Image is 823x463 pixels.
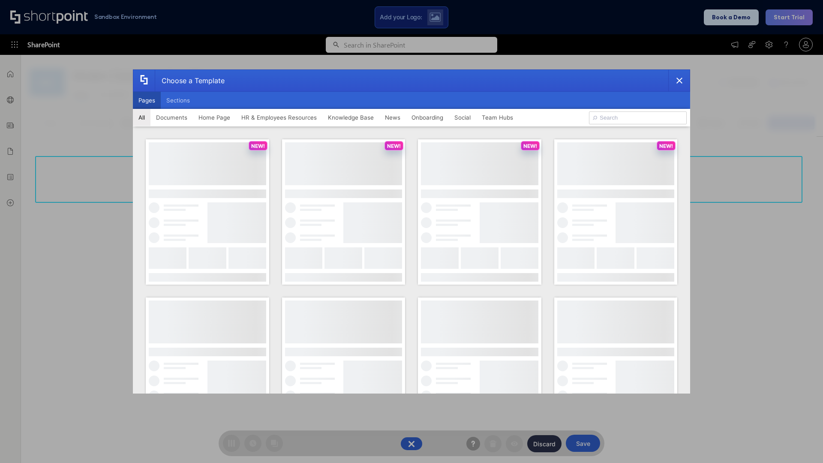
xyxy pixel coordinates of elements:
[523,143,537,149] p: NEW!
[322,109,379,126] button: Knowledge Base
[449,109,476,126] button: Social
[406,109,449,126] button: Onboarding
[379,109,406,126] button: News
[236,109,322,126] button: HR & Employees Resources
[133,69,690,394] div: template selector
[161,92,195,109] button: Sections
[659,143,673,149] p: NEW!
[387,143,401,149] p: NEW!
[150,109,193,126] button: Documents
[155,70,225,91] div: Choose a Template
[133,109,150,126] button: All
[780,422,823,463] iframe: Chat Widget
[589,111,687,124] input: Search
[476,109,519,126] button: Team Hubs
[133,92,161,109] button: Pages
[251,143,265,149] p: NEW!
[193,109,236,126] button: Home Page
